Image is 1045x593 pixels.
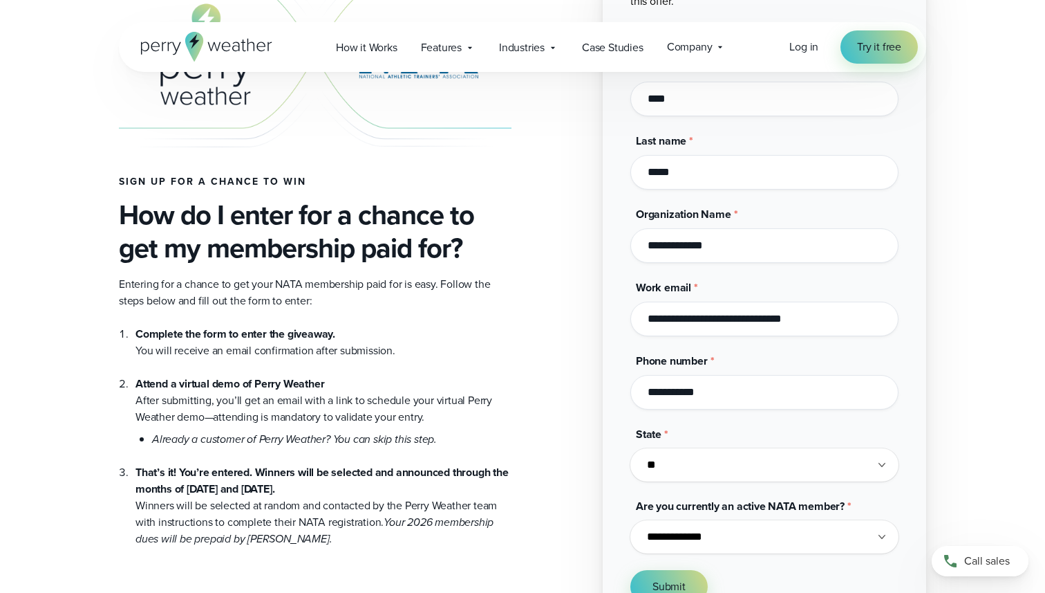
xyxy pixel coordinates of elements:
[857,39,901,55] span: Try it free
[152,431,437,447] em: Already a customer of Perry Weather? You can skip this step.
[135,326,511,359] li: You will receive an email confirmation after submission.
[636,426,661,442] span: State
[964,553,1010,569] span: Call sales
[135,326,335,342] strong: Complete the form to enter the giveaway.
[570,33,655,62] a: Case Studies
[636,206,731,222] span: Organization Name
[636,498,845,514] span: Are you currently an active NATA member?
[135,514,493,547] em: Your 2026 membership dues will be prepaid by [PERSON_NAME].
[789,39,818,55] a: Log in
[840,30,918,64] a: Try it free
[135,359,511,448] li: After submitting, you’ll get an email with a link to schedule your virtual Perry Weather demo—att...
[135,376,324,392] strong: Attend a virtual demo of Perry Weather
[119,176,511,188] h4: Sign up for a chance to win
[582,39,643,56] span: Case Studies
[636,353,708,369] span: Phone number
[667,39,713,55] span: Company
[135,464,509,497] strong: That’s it! You’re entered. Winners will be selected and announced through the months of [DATE] an...
[119,276,511,309] p: Entering for a chance to get your NATA membership paid for is easy. Follow the steps below and fi...
[336,39,397,56] span: How it Works
[135,448,511,547] li: Winners will be selected at random and contacted by the Perry Weather team with instructions to c...
[636,280,691,295] span: Work email
[636,133,686,149] span: Last name
[324,33,409,62] a: How it Works
[932,546,1028,576] a: Call sales
[421,39,462,56] span: Features
[499,39,545,56] span: Industries
[119,199,511,265] h3: How do I enter for a chance to get my membership paid for?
